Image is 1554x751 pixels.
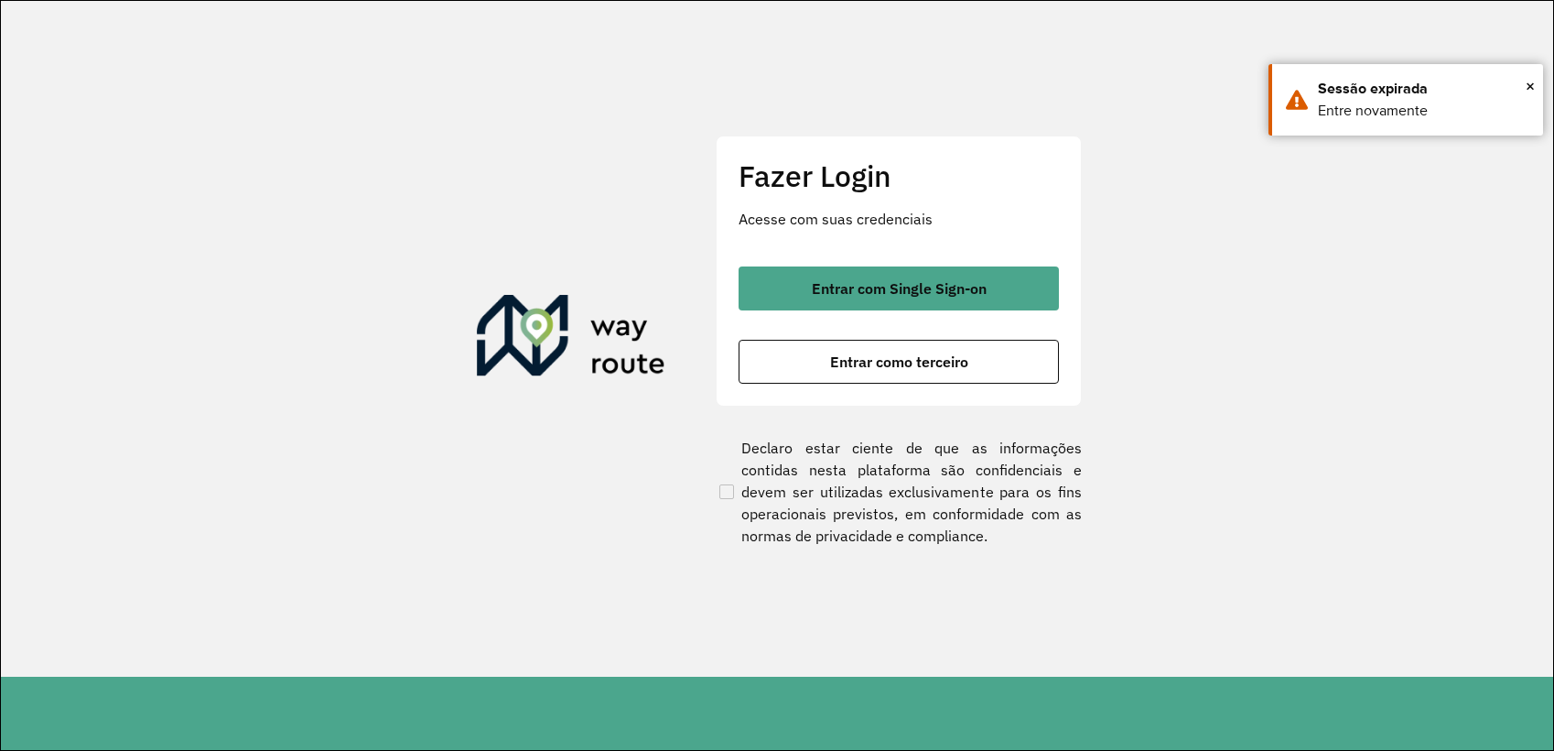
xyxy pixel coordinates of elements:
[716,437,1082,547] label: Declaro estar ciente de que as informações contidas nesta plataforma são confidenciais e devem se...
[739,158,1059,193] h2: Fazer Login
[812,281,987,296] span: Entrar com Single Sign-on
[739,340,1059,384] button: button
[830,354,968,369] span: Entrar como terceiro
[1526,72,1535,100] button: Close
[477,295,665,383] img: Roteirizador AmbevTech
[739,208,1059,230] p: Acesse com suas credenciais
[1318,100,1529,122] div: Entre novamente
[1318,78,1529,100] div: Sessão expirada
[1526,72,1535,100] span: ×
[739,267,1059,310] button: button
